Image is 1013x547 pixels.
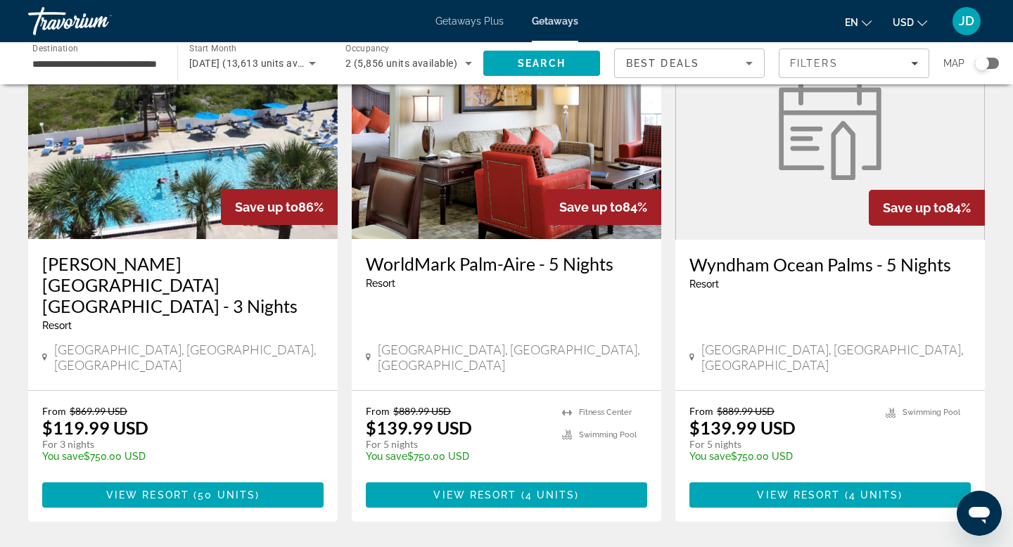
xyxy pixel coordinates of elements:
p: For 5 nights [366,438,548,451]
span: en [845,17,858,28]
input: Select destination [32,56,159,72]
p: $750.00 USD [42,451,310,462]
span: $889.99 USD [393,405,451,417]
span: $869.99 USD [70,405,127,417]
span: Save up to [883,200,946,215]
button: Change currency [893,12,927,32]
span: From [689,405,713,417]
span: [DATE] (13,613 units available) [189,58,332,69]
span: Fitness Center [579,408,632,417]
img: WorldMark Palm-Aire - 5 Nights [352,14,661,239]
span: Resort [42,320,72,331]
span: 2 (5,856 units available) [345,58,457,69]
p: $750.00 USD [689,451,872,462]
span: [GEOGRAPHIC_DATA], [GEOGRAPHIC_DATA], [GEOGRAPHIC_DATA] [701,342,971,373]
a: WorldMark Palm-Aire - 5 Nights [366,253,647,274]
span: View Resort [433,489,516,501]
button: User Menu [948,6,985,36]
span: Swimming Pool [579,430,637,439]
p: $139.99 USD [366,417,472,438]
span: ( ) [189,489,260,501]
img: Guy Harvey Resort St. Augustine Beach - 3 Nights [28,14,338,239]
span: 4 units [525,489,575,501]
p: For 3 nights [42,438,310,451]
span: Resort [689,278,719,290]
span: You save [366,451,407,462]
a: Wyndham Ocean Palms - 5 Nights [689,254,971,275]
div: 84% [545,189,661,225]
div: 84% [869,190,985,226]
span: Swimming Pool [903,408,960,417]
a: [PERSON_NAME][GEOGRAPHIC_DATA] [GEOGRAPHIC_DATA] - 3 Nights [42,253,324,316]
span: JD [959,14,974,28]
button: Filters [779,49,929,78]
span: [GEOGRAPHIC_DATA], [GEOGRAPHIC_DATA], [GEOGRAPHIC_DATA] [54,342,324,373]
p: $139.99 USD [689,417,796,438]
span: ( ) [841,489,903,501]
button: View Resort(50 units) [42,482,324,508]
button: View Resort(4 units) [689,482,971,508]
span: Destination [32,43,78,53]
span: Filters [790,58,838,69]
span: You save [42,451,84,462]
span: 50 units [198,489,255,501]
button: Change language [845,12,872,32]
a: Wyndham Ocean Palms - 5 Nights [675,14,985,240]
span: $889.99 USD [717,405,775,417]
span: Map [943,53,964,73]
span: Resort [366,278,395,289]
img: Wyndham Ocean Palms - 5 Nights [770,75,890,180]
span: From [366,405,390,417]
span: Save up to [559,200,623,214]
span: Save up to [235,200,298,214]
span: ( ) [517,489,580,501]
iframe: Button to launch messaging window [957,491,1002,536]
p: For 5 nights [689,438,872,451]
a: Getaways Plus [435,15,504,27]
span: Search [518,58,566,69]
span: 4 units [849,489,899,501]
span: Start Month [189,44,236,53]
button: View Resort(4 units) [366,482,647,508]
div: 86% [221,189,338,225]
span: You save [689,451,731,462]
p: $119.99 USD [42,417,148,438]
span: From [42,405,66,417]
p: $750.00 USD [366,451,548,462]
button: Search [483,51,600,76]
a: Travorium [28,3,169,39]
span: USD [893,17,914,28]
span: Occupancy [345,44,390,53]
a: Getaways [532,15,578,27]
mat-select: Sort by [626,55,753,72]
span: [GEOGRAPHIC_DATA], [GEOGRAPHIC_DATA], [GEOGRAPHIC_DATA] [378,342,647,373]
span: Best Deals [626,58,699,69]
span: View Resort [757,489,840,501]
span: View Resort [106,489,189,501]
